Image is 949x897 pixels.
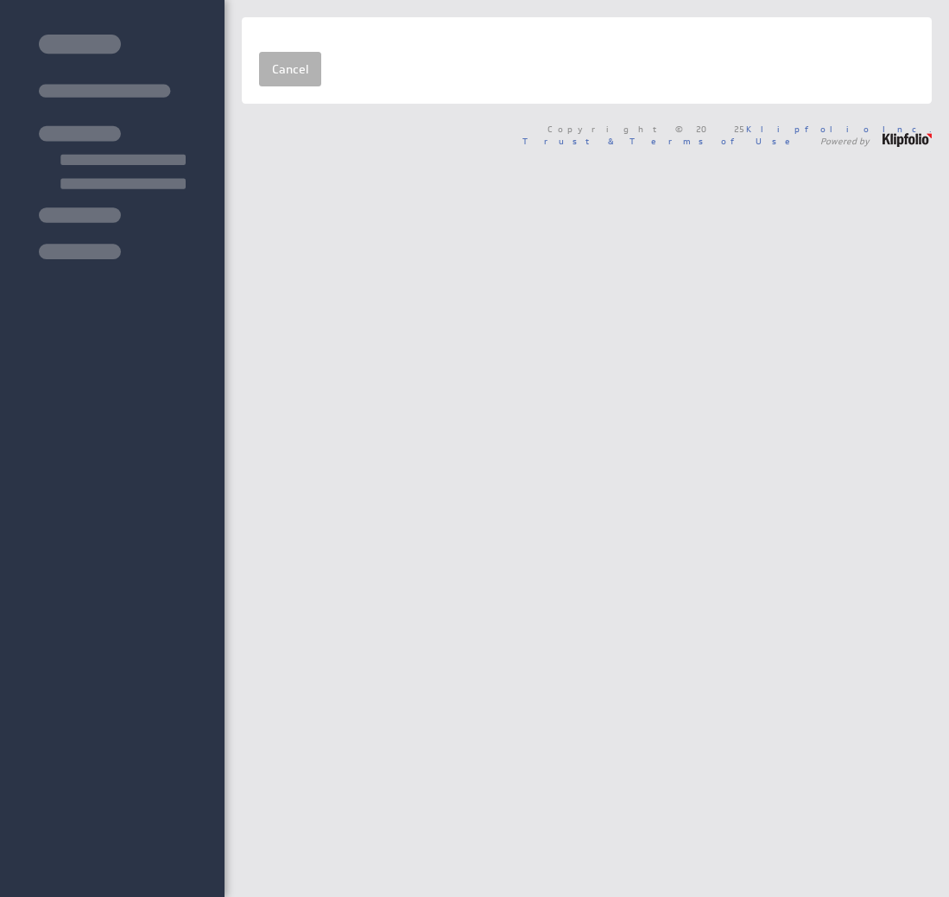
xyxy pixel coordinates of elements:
span: Powered by [820,137,870,145]
img: logo-footer.png [883,133,932,147]
a: Cancel [259,52,321,86]
img: skeleton-sidenav.svg [39,35,186,259]
span: Copyright © 2025 [547,124,932,133]
a: Klipfolio Inc. [746,123,932,135]
a: Trust & Terms of Use [522,135,802,147]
